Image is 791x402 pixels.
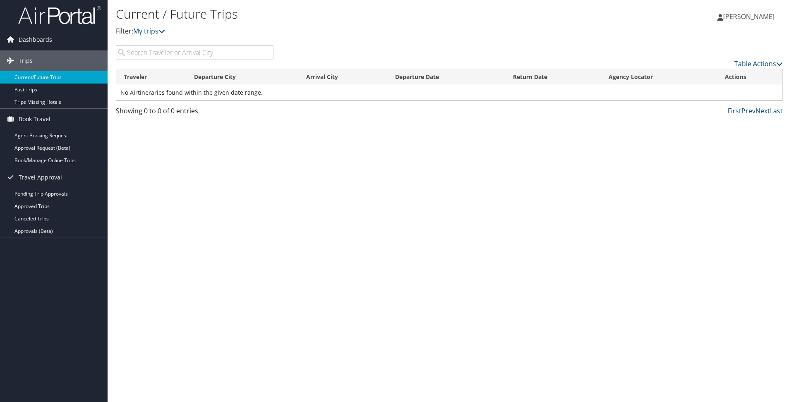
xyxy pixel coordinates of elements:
a: Prev [741,106,755,115]
span: Trips [19,50,33,71]
span: Travel Approval [19,167,62,188]
td: No Airtineraries found within the given date range. [116,85,782,100]
span: [PERSON_NAME] [723,12,774,21]
input: Search Traveler or Arrival City [116,45,273,60]
img: airportal-logo.png [18,5,101,25]
span: Dashboards [19,29,52,50]
a: Last [770,106,783,115]
th: Return Date: activate to sort column ascending [506,69,601,85]
h1: Current / Future Trips [116,5,561,23]
th: Arrival City: activate to sort column ascending [299,69,388,85]
th: Departure City: activate to sort column ascending [187,69,299,85]
a: [PERSON_NAME] [717,4,783,29]
a: My trips [133,26,165,36]
a: First [728,106,741,115]
a: Table Actions [734,59,783,68]
th: Agency Locator: activate to sort column ascending [601,69,717,85]
th: Actions [717,69,782,85]
th: Traveler: activate to sort column ascending [116,69,187,85]
p: Filter: [116,26,561,37]
th: Departure Date: activate to sort column descending [388,69,505,85]
div: Showing 0 to 0 of 0 entries [116,106,273,120]
a: Next [755,106,770,115]
span: Book Travel [19,109,50,129]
